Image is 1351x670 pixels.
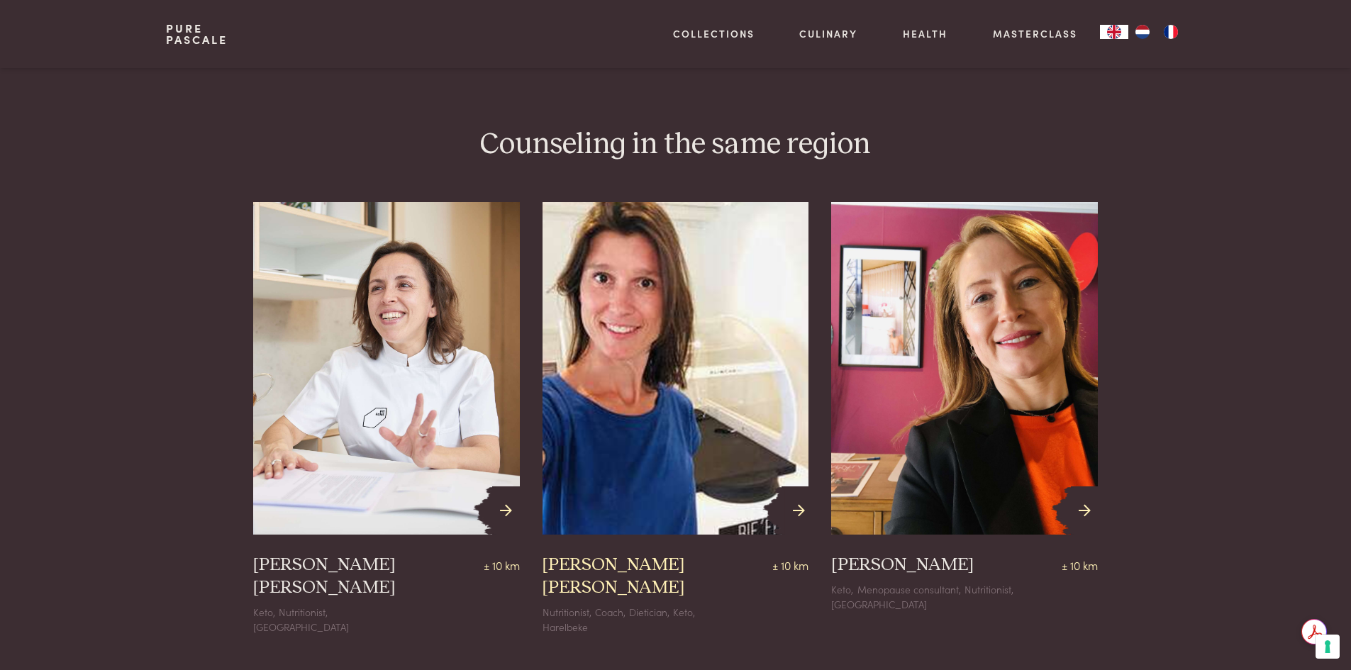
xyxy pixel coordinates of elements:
span: Nutritionist, [964,582,1013,596]
ul: Language list [1128,25,1185,39]
a: Masterclass [993,26,1077,41]
h3: [PERSON_NAME] [831,554,974,576]
button: Your consent preferences for tracking technologies [1316,635,1340,659]
img: 283214E6_CEBB_43B7_A9D2_FD9E39A2CBBC.jpeg [253,202,520,535]
a: IMG_5662.jpg [PERSON_NAME] ± 10 km Keto,Menopause consultant,Nutritionist, [GEOGRAPHIC_DATA] [831,202,1098,612]
a: Collections [673,26,755,41]
a: Culinary [799,26,857,41]
span: Coach, [595,605,626,619]
h3: [PERSON_NAME] [PERSON_NAME] [253,554,476,599]
a: bieke.jpg [PERSON_NAME] [PERSON_NAME] ± 10 km Nutritionist,Coach,Dietician,Keto, Harelbeke [543,202,809,635]
span: ± 10 km [772,554,808,599]
div: Language [1100,25,1128,39]
a: 283214E6_CEBB_43B7_A9D2_FD9E39A2CBBC.jpeg [PERSON_NAME] [PERSON_NAME] ± 10 km Keto,Nutritionist, ... [253,202,520,635]
span: Keto, [831,582,853,596]
a: NL [1128,25,1157,39]
div: [GEOGRAPHIC_DATA] [253,620,520,635]
span: ± 10 km [484,554,520,599]
span: Dietician, [629,605,669,619]
div: Harelbeke [543,620,809,635]
span: ± 10 km [1062,554,1098,576]
img: IMG_5662.jpg [831,202,1098,535]
img: bieke.jpg [529,185,823,552]
span: Menopause consultant, [857,582,961,596]
span: Keto, [253,605,275,619]
span: Nutritionist, [543,605,591,619]
a: FR [1157,25,1185,39]
aside: Language selected: English [1100,25,1185,39]
span: Keto, [673,605,695,619]
a: Health [903,26,947,41]
div: [GEOGRAPHIC_DATA] [831,597,1098,612]
h3: [PERSON_NAME] [PERSON_NAME] [543,554,765,599]
a: EN [1100,25,1128,39]
span: Nutritionist, [279,605,328,619]
a: PurePascale [166,23,228,45]
h2: Counseling in the same region [166,126,1184,164]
